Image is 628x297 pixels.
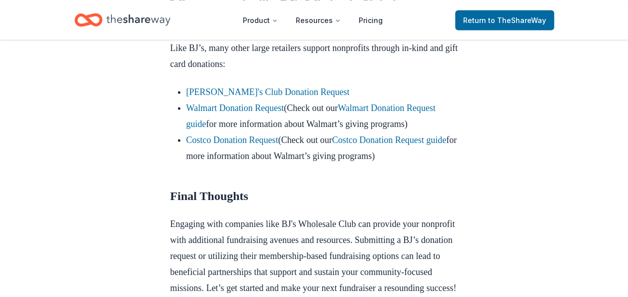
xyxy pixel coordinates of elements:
[332,134,446,144] a: Costco Donation Request guide
[351,10,391,30] a: Pricing
[186,99,458,131] li: (Check out our for more information about Walmart’s giving programs)
[488,15,546,24] span: to TheShareWay
[186,86,350,96] a: [PERSON_NAME]'s Club Donation Request
[235,10,286,30] button: Product
[186,131,458,163] li: (Check out our for more information about Walmart’s giving programs)
[235,8,391,31] nav: Main
[186,102,284,112] a: Walmart Donation Request
[186,134,278,144] a: Costco Donation Request
[74,8,170,31] a: Home
[170,187,458,203] h2: Final Thoughts
[288,10,349,30] button: Resources
[463,14,546,26] span: Return
[455,10,554,30] a: Returnto TheShareWay
[170,215,458,295] p: Engaging with companies like BJ's Wholesale Club can provide your nonprofit with additional fundr...
[170,39,458,71] p: Like BJ’s, many other large retailers support nonprofits through in-kind and gift card donations:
